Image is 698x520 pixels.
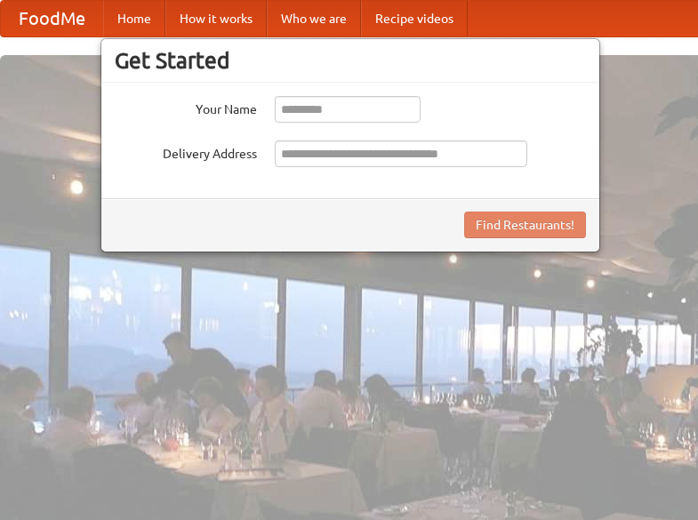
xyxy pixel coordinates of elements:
[103,1,165,36] a: Home
[115,140,257,163] label: Delivery Address
[165,1,267,36] a: How it works
[464,212,586,238] button: Find Restaurants!
[361,1,468,36] a: Recipe videos
[267,1,361,36] a: Who we are
[115,47,586,74] h3: Get Started
[115,96,257,118] label: Your Name
[1,1,103,36] a: FoodMe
